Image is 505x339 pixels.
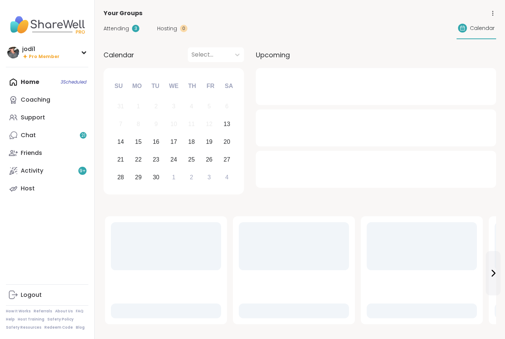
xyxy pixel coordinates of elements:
[202,78,218,94] div: Fr
[29,54,60,60] span: Pro Member
[157,25,177,33] span: Hosting
[172,172,176,182] div: 1
[131,152,146,167] div: Choose Monday, September 22nd, 2025
[21,131,36,139] div: Chat
[135,172,142,182] div: 29
[6,12,88,38] img: ShareWell Nav Logo
[113,134,129,150] div: Choose Sunday, September 14th, 2025
[170,155,177,165] div: 24
[137,119,140,129] div: 8
[148,169,164,185] div: Choose Tuesday, September 30th, 2025
[148,152,164,167] div: Choose Tuesday, September 23rd, 2025
[190,101,193,111] div: 4
[148,116,164,132] div: Not available Tuesday, September 9th, 2025
[206,155,213,165] div: 26
[104,9,142,18] span: Your Groups
[219,152,235,167] div: Choose Saturday, September 27th, 2025
[180,25,187,32] div: 0
[201,152,217,167] div: Choose Friday, September 26th, 2025
[34,309,52,314] a: Referrals
[155,119,158,129] div: 9
[188,137,195,147] div: 18
[21,96,50,104] div: Coaching
[6,109,88,126] a: Support
[153,172,159,182] div: 30
[104,50,134,60] span: Calendar
[21,149,42,157] div: Friends
[7,47,19,58] img: jodi1
[190,172,193,182] div: 2
[224,155,230,165] div: 27
[113,152,129,167] div: Choose Sunday, September 21st, 2025
[155,101,158,111] div: 2
[119,119,122,129] div: 7
[113,169,129,185] div: Choose Sunday, September 28th, 2025
[131,169,146,185] div: Choose Monday, September 29th, 2025
[76,309,84,314] a: FAQ
[219,99,235,115] div: Not available Saturday, September 6th, 2025
[6,309,31,314] a: How It Works
[148,134,164,150] div: Choose Tuesday, September 16th, 2025
[166,116,182,132] div: Not available Wednesday, September 10th, 2025
[131,116,146,132] div: Not available Monday, September 8th, 2025
[184,134,200,150] div: Choose Thursday, September 18th, 2025
[132,25,139,32] div: 3
[21,167,43,175] div: Activity
[224,119,230,129] div: 13
[6,91,88,109] a: Coaching
[201,99,217,115] div: Not available Friday, September 5th, 2025
[170,137,177,147] div: 17
[21,184,35,193] div: Host
[117,172,124,182] div: 28
[184,99,200,115] div: Not available Thursday, September 4th, 2025
[225,101,228,111] div: 6
[221,78,237,94] div: Sa
[113,99,129,115] div: Not available Sunday, August 31st, 2025
[6,286,88,304] a: Logout
[188,155,195,165] div: 25
[21,291,42,299] div: Logout
[153,137,159,147] div: 16
[47,317,74,322] a: Safety Policy
[166,134,182,150] div: Choose Wednesday, September 17th, 2025
[170,119,177,129] div: 10
[135,155,142,165] div: 22
[207,172,211,182] div: 3
[219,169,235,185] div: Choose Saturday, October 4th, 2025
[6,144,88,162] a: Friends
[207,101,211,111] div: 5
[131,134,146,150] div: Choose Monday, September 15th, 2025
[206,137,213,147] div: 19
[153,155,159,165] div: 23
[166,99,182,115] div: Not available Wednesday, September 3rd, 2025
[6,180,88,197] a: Host
[201,169,217,185] div: Choose Friday, October 3rd, 2025
[256,50,290,60] span: Upcoming
[201,134,217,150] div: Choose Friday, September 19th, 2025
[117,101,124,111] div: 31
[147,78,163,94] div: Tu
[225,172,228,182] div: 4
[21,113,45,122] div: Support
[6,325,41,330] a: Safety Resources
[76,325,85,330] a: Blog
[117,137,124,147] div: 14
[6,317,15,322] a: Help
[166,78,182,94] div: We
[184,78,200,94] div: Th
[79,168,86,174] span: 9 +
[184,152,200,167] div: Choose Thursday, September 25th, 2025
[135,137,142,147] div: 15
[172,101,176,111] div: 3
[148,99,164,115] div: Not available Tuesday, September 2nd, 2025
[6,162,88,180] a: Activity9+
[188,119,195,129] div: 11
[129,78,145,94] div: Mo
[224,137,230,147] div: 20
[470,24,495,32] span: Calendar
[44,325,73,330] a: Redeem Code
[184,169,200,185] div: Choose Thursday, October 2nd, 2025
[111,78,127,94] div: Su
[112,98,235,186] div: month 2025-09
[206,119,213,129] div: 12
